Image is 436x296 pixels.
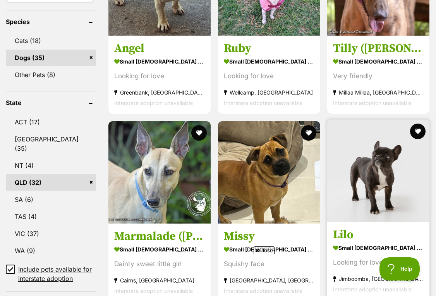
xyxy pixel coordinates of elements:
span: Interstate adoption unavailable [333,100,412,106]
span: Include pets available for interstate adoption [18,265,96,283]
a: Angel small [DEMOGRAPHIC_DATA] Dog Looking for love Greenbank, [GEOGRAPHIC_DATA] Interstate adopt... [108,35,211,114]
a: QLD (32) [6,174,96,191]
a: Cats (18) [6,33,96,49]
img: Marmalade (Harra's Marmalade) - Greyhound Dog [108,121,211,224]
div: Looking for love [333,257,424,268]
div: Very friendly [333,71,424,81]
a: Tilly ([PERSON_NAME]) small [DEMOGRAPHIC_DATA] Dog Very friendly Millaa Millaa, [GEOGRAPHIC_DATA]... [327,35,429,114]
header: Species [6,18,96,25]
strong: small [DEMOGRAPHIC_DATA] Dog [333,56,424,67]
a: ACT (17) [6,114,96,130]
iframe: Advertisement [77,257,359,292]
strong: Greenbank, [GEOGRAPHIC_DATA] [114,87,205,98]
h3: Tilly ([PERSON_NAME]) [333,41,424,56]
img: adc.png [56,0,61,6]
a: VIC (37) [6,225,96,242]
img: Missy - Pug x Jack Russell Terrier Dog [218,121,320,224]
h3: Lilo [333,227,424,242]
strong: small [DEMOGRAPHIC_DATA] Dog [114,244,205,255]
span: Interstate adoption unavailable [114,100,193,106]
span: Interstate adoption unavailable [224,100,302,106]
iframe: Help Scout Beacon - Open [379,257,421,281]
button: favourite [300,125,316,141]
a: Dogs (35) [6,50,96,66]
a: TAS (4) [6,208,96,225]
strong: small [DEMOGRAPHIC_DATA] Dog [114,56,205,67]
span: Close [254,246,275,254]
a: NT (4) [6,157,96,174]
strong: Jimboomba, [GEOGRAPHIC_DATA] [333,274,424,284]
h3: Marmalade ([PERSON_NAME] Marmalade) [114,229,205,244]
strong: Millaa Millaa, [GEOGRAPHIC_DATA] [333,87,424,98]
h3: Angel [114,41,205,56]
a: Ruby small [DEMOGRAPHIC_DATA] Dog Looking for love Wellcamp, [GEOGRAPHIC_DATA] Interstate adoptio... [218,35,320,114]
strong: Wellcamp, [GEOGRAPHIC_DATA] [224,87,314,98]
button: favourite [410,124,426,139]
strong: small [DEMOGRAPHIC_DATA] Dog [224,244,314,255]
a: [GEOGRAPHIC_DATA] (35) [6,131,96,157]
header: State [6,99,96,106]
a: WA (9) [6,243,96,259]
button: favourite [191,125,207,141]
div: Looking for love [114,71,205,81]
a: Other Pets (8) [6,67,96,83]
h3: Missy [224,229,314,244]
span: Interstate adoption unavailable [333,286,412,293]
div: Looking for love [224,71,314,81]
a: SA (6) [6,191,96,208]
img: Lilo - French Bulldog [327,120,429,222]
h3: Ruby [224,41,314,56]
strong: small [DEMOGRAPHIC_DATA] Dog [224,56,314,67]
strong: small [DEMOGRAPHIC_DATA] Dog [333,242,424,253]
a: Include pets available for interstate adoption [6,265,96,283]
